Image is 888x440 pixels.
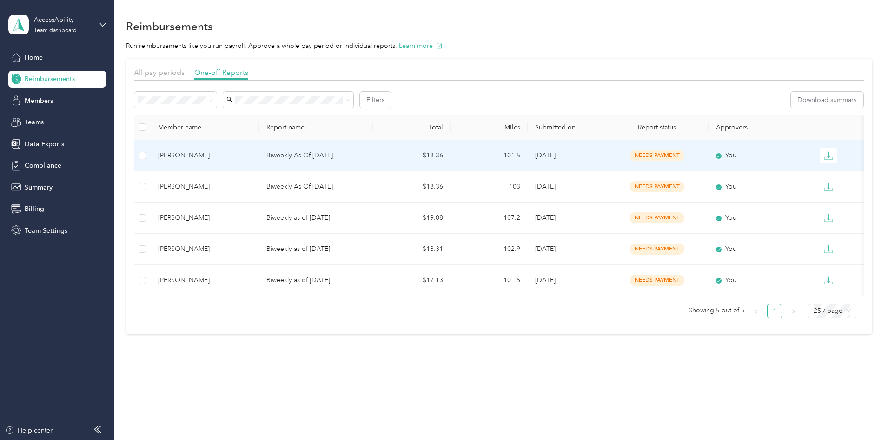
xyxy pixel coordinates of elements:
span: left [753,309,759,314]
span: Report status [613,123,701,131]
span: Reimbursements [25,74,75,84]
span: right [790,309,796,314]
div: Team dashboard [34,28,77,34]
span: Billing [25,204,44,214]
li: 1 [767,304,782,318]
span: Team Settings [25,226,67,236]
td: $18.31 [373,234,451,265]
span: 25 / page [814,304,851,318]
a: 1 [768,304,782,318]
div: [PERSON_NAME] [158,244,252,254]
div: AccessAbility [34,15,92,25]
li: Next Page [786,304,801,318]
div: Member name [158,123,252,131]
td: 103 [451,171,528,203]
td: $17.13 [373,265,451,296]
p: Biweekly As Of [DATE] [266,150,365,161]
div: [PERSON_NAME] [158,213,252,223]
td: $19.08 [373,203,451,234]
div: Total [380,123,443,131]
span: One-off Reports [194,68,248,77]
td: 102.9 [451,234,528,265]
button: Download summary [791,92,863,108]
td: $18.36 [373,140,451,171]
span: Showing 5 out of 5 [689,304,745,318]
p: Biweekly as of [DATE] [266,213,365,223]
button: right [786,304,801,318]
span: needs payment [630,244,684,254]
th: Member name [151,115,259,140]
div: You [716,150,804,161]
span: Compliance [25,161,61,170]
button: Help center [5,426,53,435]
span: Summary [25,183,53,192]
span: needs payment [630,212,684,223]
div: Miles [458,123,521,131]
span: Home [25,53,43,62]
div: You [716,213,804,223]
h1: Reimbursements [126,21,213,31]
div: You [716,182,804,192]
p: Biweekly as of [DATE] [266,275,365,285]
span: [DATE] [535,245,556,253]
td: 107.2 [451,203,528,234]
span: [DATE] [535,151,556,159]
th: Submitted on [528,115,605,140]
span: [DATE] [535,214,556,222]
span: needs payment [630,275,684,285]
span: Data Exports [25,139,64,149]
span: Teams [25,117,44,127]
span: [DATE] [535,276,556,284]
p: Biweekly as of [DATE] [266,244,365,254]
div: [PERSON_NAME] [158,182,252,192]
button: left [749,304,763,318]
iframe: Everlance-gr Chat Button Frame [836,388,888,440]
p: Run reimbursements like you run payroll. Approve a whole pay period or individual reports. [126,41,872,51]
span: needs payment [630,181,684,192]
li: Previous Page [749,304,763,318]
div: [PERSON_NAME] [158,150,252,161]
div: You [716,275,804,285]
button: Learn more [399,41,443,51]
th: Approvers [709,115,812,140]
td: 101.5 [451,140,528,171]
div: You [716,244,804,254]
div: [PERSON_NAME] [158,275,252,285]
button: Filters [360,92,391,108]
span: [DATE] [535,183,556,190]
div: Page Size [808,304,856,318]
span: Members [25,96,53,106]
td: 101.5 [451,265,528,296]
p: Biweekly As Of [DATE] [266,182,365,192]
td: $18.36 [373,171,451,203]
span: All pay periods [134,68,185,77]
th: Report name [259,115,373,140]
span: needs payment [630,150,684,161]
